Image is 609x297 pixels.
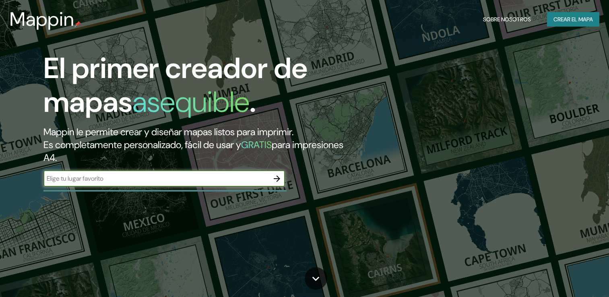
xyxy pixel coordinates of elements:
[43,52,348,126] h1: El primer creador de mapas .
[547,12,599,27] button: Crear el mapa
[241,138,272,151] h5: GRATIS
[132,83,250,121] h1: asequible
[43,174,269,183] input: Elige tu lugar favorito
[483,14,531,25] font: Sobre nosotros
[553,14,593,25] font: Crear el mapa
[10,8,74,31] h3: Mappin
[43,126,348,164] h2: Mappin le permite crear y diseñar mapas listos para imprimir. Es completamente personalizado, fác...
[480,12,534,27] button: Sobre nosotros
[74,21,81,27] img: mappin-pin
